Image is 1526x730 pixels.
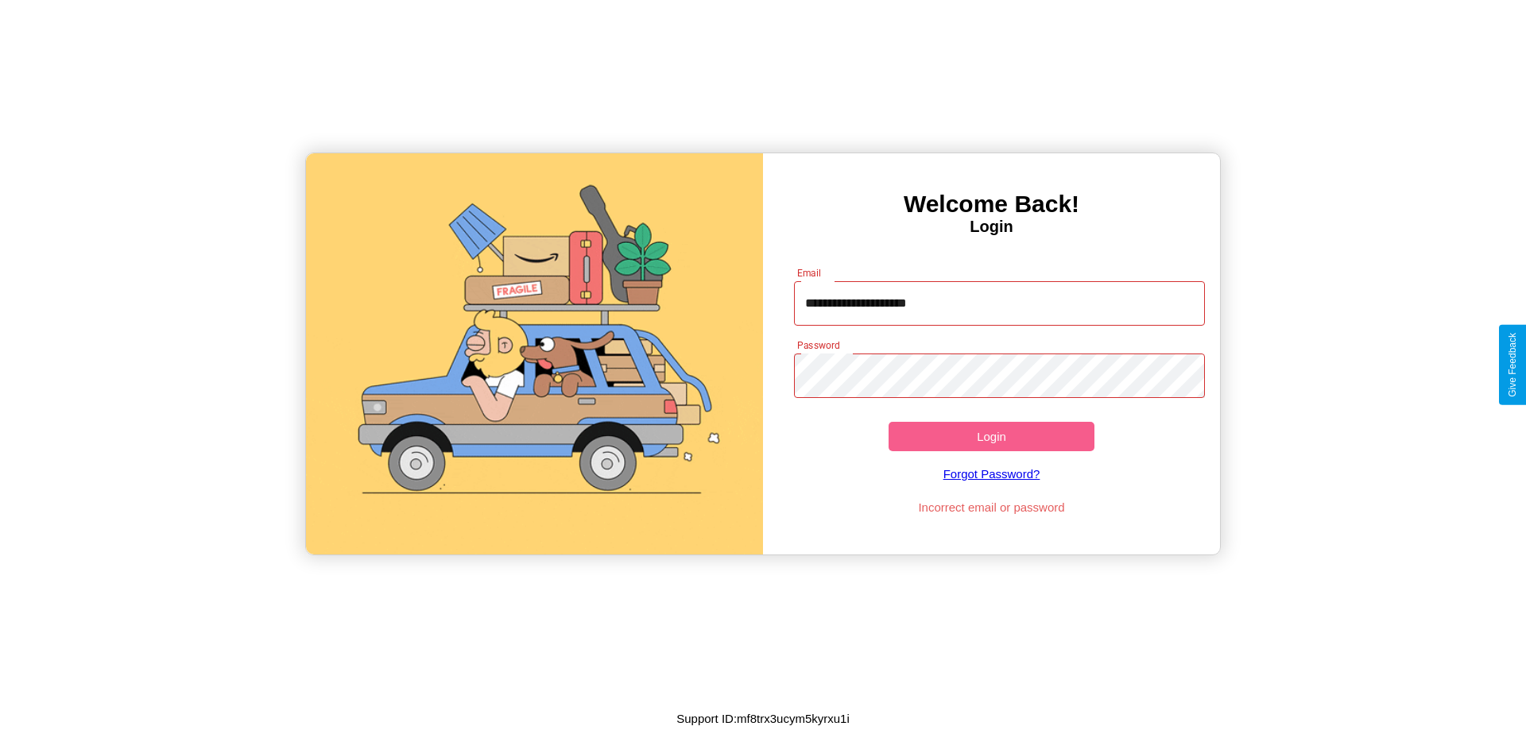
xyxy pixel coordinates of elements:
p: Incorrect email or password [786,496,1198,518]
button: Login [889,422,1094,451]
label: Password [797,338,839,352]
h3: Welcome Back! [763,191,1220,218]
label: Email [797,266,822,280]
img: gif [306,153,763,554]
a: Forgot Password? [786,451,1198,496]
p: Support ID: mf8trx3ucym5kyrxu1i [676,708,850,729]
div: Give Feedback [1507,333,1518,397]
h4: Login [763,218,1220,236]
